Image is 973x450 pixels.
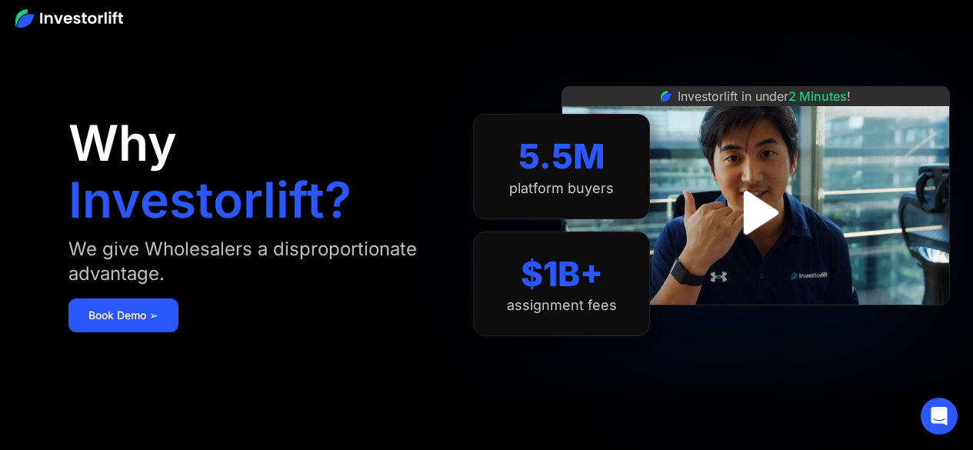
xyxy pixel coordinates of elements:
[521,254,603,295] div: $1B+
[68,175,352,225] h1: Investorlift?
[678,87,851,105] div: Investorlift in under !
[788,88,847,104] span: 2 Minutes
[921,398,958,435] div: Open Intercom Messenger
[641,313,871,332] iframe: Customer reviews powered by Trustpilot
[721,178,790,247] a: open lightbox
[68,237,443,286] div: We give Wholesalers a disproportionate advantage.
[509,180,614,197] div: platform buyers
[68,118,177,168] h1: Why
[518,136,605,177] div: 5.5M
[507,297,617,314] div: assignment fees
[68,298,178,332] a: Book Demo ➢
